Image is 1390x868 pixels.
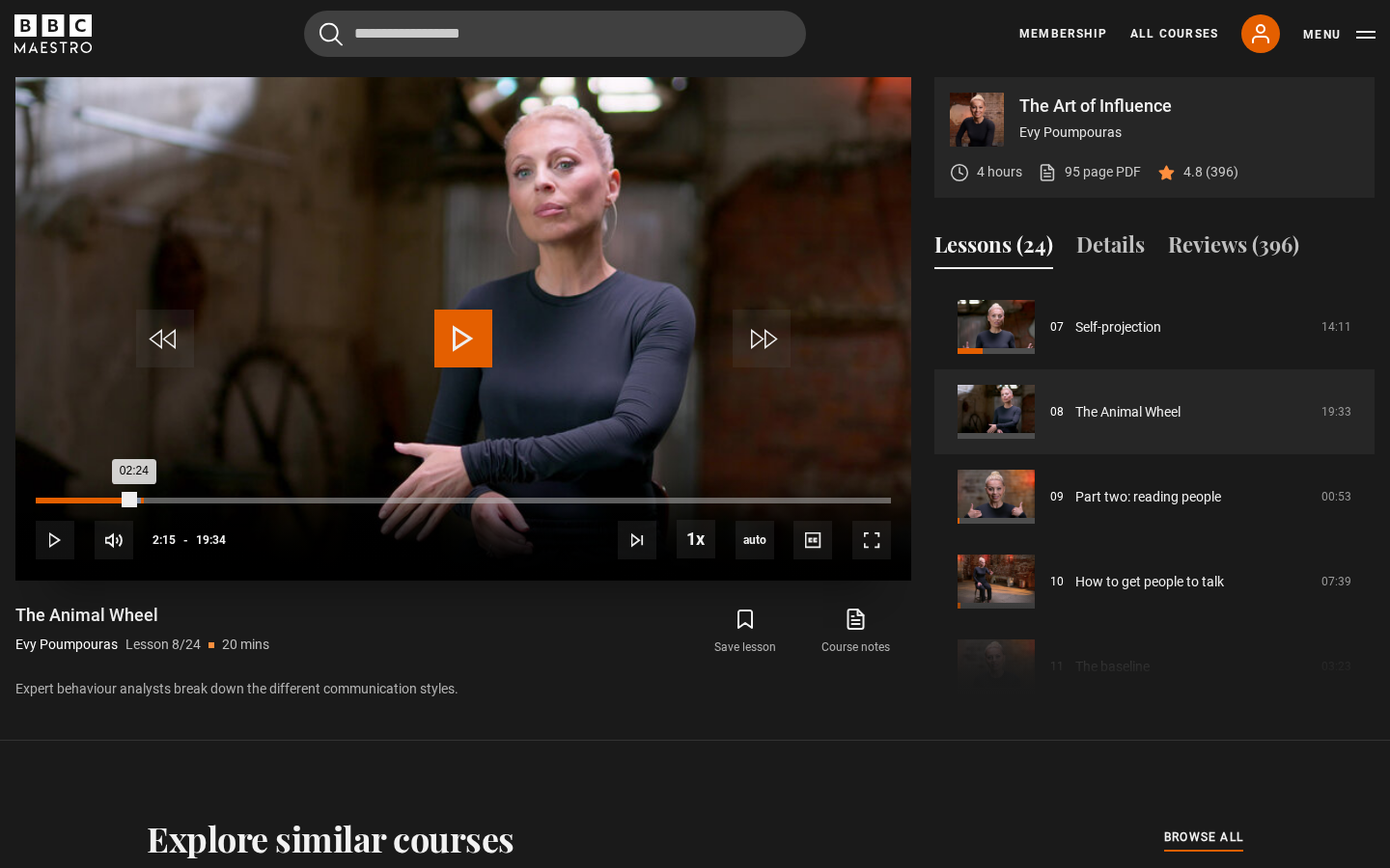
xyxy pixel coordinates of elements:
button: Toggle navigation [1303,25,1376,44]
a: Part two: reading people [1075,487,1221,507]
div: Progress Bar [36,498,891,503]
p: The Art of Influence [1019,97,1359,115]
p: Expert behaviour analysts break down the different communication styles. [15,679,911,699]
button: Submit the search query [320,22,343,46]
span: - [183,533,188,547]
span: browse all [1164,827,1243,847]
a: browse all [1164,827,1243,849]
a: Course notes [801,604,911,660]
span: auto [736,521,774,559]
input: Search [304,11,806,57]
span: 19:34 [196,523,226,557]
button: Fullscreen [852,521,891,559]
button: Mute [95,521,133,559]
svg: BBC Maestro [14,14,92,53]
button: Reviews (396) [1168,229,1299,269]
p: Evy Poumpouras [15,635,118,655]
a: Membership [1019,25,1107,42]
div: Current quality: 1080p [736,521,774,559]
span: 2:15 [153,523,176,557]
h1: The Animal Wheel [15,604,269,627]
h2: Explore similar courses [147,818,514,858]
a: The Animal Wheel [1075,402,1181,422]
p: Lesson 8/24 [125,635,201,655]
p: Evy Poumpouras [1019,122,1359,143]
button: Lessons (24) [934,229,1053,269]
button: Playback Rate [677,520,715,558]
a: All Courses [1130,25,1218,42]
button: Details [1076,229,1145,269]
video-js: Video Player [15,77,911,581]
a: 95 page PDF [1038,162,1141,182]
button: Play [36,521,74,559]
button: Captions [793,521,832,559]
button: Next Lesson [618,521,656,559]
p: 20 mins [222,635,269,655]
p: 4.8 (396) [1183,162,1238,182]
a: How to get people to talk [1075,572,1224,592]
a: Self-projection [1075,317,1161,338]
p: 4 hours [977,162,1022,182]
button: Save lesson [690,604,800,660]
